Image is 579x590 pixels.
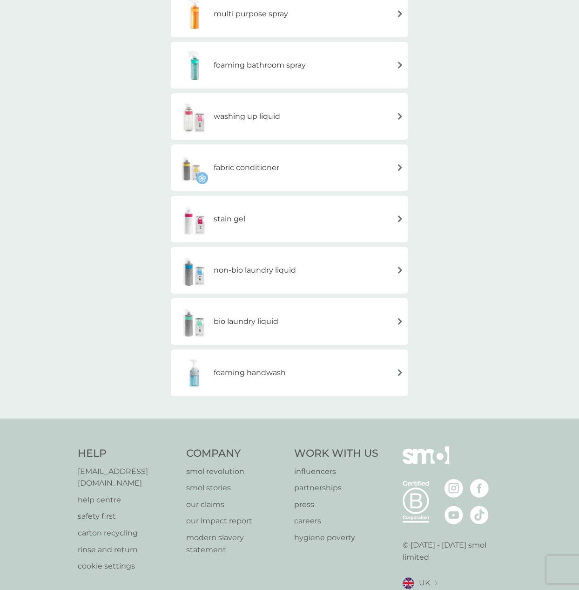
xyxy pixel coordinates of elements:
[294,515,378,527] a: careers
[175,357,214,389] img: foaming handwash
[294,466,378,478] a: influencers
[78,527,177,539] a: carton recycling
[397,369,404,376] img: arrow right
[175,49,214,82] img: foaming bathroom spray
[397,215,404,222] img: arrow right
[294,499,378,511] a: press
[294,532,378,544] a: hygiene poverty
[397,164,404,171] img: arrow right
[175,305,214,338] img: bio laundry liquid
[214,367,286,379] h6: foaming handwash
[78,510,177,522] a: safety first
[397,62,404,69] img: arrow right
[397,267,404,274] img: arrow right
[397,10,404,17] img: arrow right
[214,8,288,20] h6: multi purpose spray
[470,479,489,498] img: visit the smol Facebook page
[397,113,404,120] img: arrow right
[435,581,438,586] img: select a new location
[403,446,449,478] img: smol
[444,506,463,524] img: visit the smol Youtube page
[470,506,489,524] img: visit the smol Tiktok page
[78,544,177,556] a: rinse and return
[397,318,404,325] img: arrow right
[186,466,285,478] a: smol revolution
[175,100,214,133] img: washing up liquid
[214,59,306,71] h6: foaming bathroom spray
[444,479,463,498] img: visit the smol Instagram page
[78,494,177,506] a: help centre
[175,254,214,287] img: non-bio laundry liquid
[294,446,378,461] h4: Work With Us
[78,446,177,461] h4: Help
[186,482,285,494] a: smol stories
[214,316,278,328] h6: bio laundry liquid
[175,151,208,184] img: fabric conditioner
[214,110,280,123] h6: washing up liquid
[186,515,285,527] a: our impact report
[175,203,214,235] img: stain gel
[403,539,502,563] p: © [DATE] - [DATE] smol limited
[214,162,279,174] h6: fabric conditioner
[186,532,285,556] a: modern slavery statement
[419,577,430,589] span: UK
[294,482,378,494] a: partnerships
[403,577,414,589] img: UK flag
[78,560,177,572] a: cookie settings
[78,466,177,489] a: [EMAIL_ADDRESS][DOMAIN_NAME]
[214,264,296,276] h6: non-bio laundry liquid
[186,499,285,511] a: our claims
[186,446,285,461] h4: Company
[214,213,245,225] h6: stain gel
